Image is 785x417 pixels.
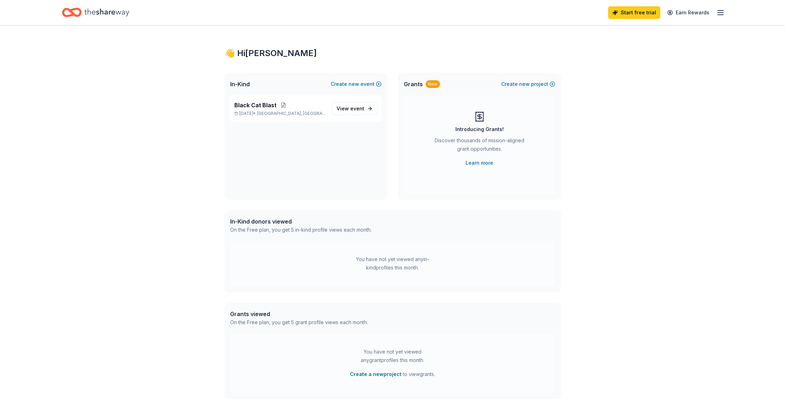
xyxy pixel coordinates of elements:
[234,101,276,109] span: Black Cat Blast
[426,80,440,88] div: New
[225,48,561,59] div: 👋 Hi [PERSON_NAME]
[455,125,504,134] div: Introducing Grants!
[466,159,493,167] a: Learn more
[349,348,436,364] div: You have not yet viewed any grant profiles this month.
[257,111,326,116] span: [GEOGRAPHIC_DATA], [GEOGRAPHIC_DATA]
[337,104,364,113] span: View
[608,6,660,19] a: Start free trial
[350,370,435,378] span: to view grants .
[519,80,530,88] span: new
[404,80,423,88] span: Grants
[332,102,377,115] a: View event
[350,370,401,378] button: Create a newproject
[234,111,326,116] p: [DATE] •
[349,80,359,88] span: new
[663,6,714,19] a: Earn Rewards
[331,80,381,88] button: Createnewevent
[230,226,372,234] div: On the Free plan, you get 5 in-kind profile views each month.
[350,105,364,111] span: event
[432,136,527,156] div: Discover thousands of mission-aligned grant opportunities.
[230,217,372,226] div: In-Kind donors viewed
[230,80,250,88] span: In-Kind
[349,255,436,272] div: You have not yet viewed any in-kind profiles this month.
[501,80,555,88] button: Createnewproject
[62,4,129,21] a: Home
[230,310,368,318] div: Grants viewed
[230,318,368,327] div: On the Free plan, you get 5 grant profile views each month.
